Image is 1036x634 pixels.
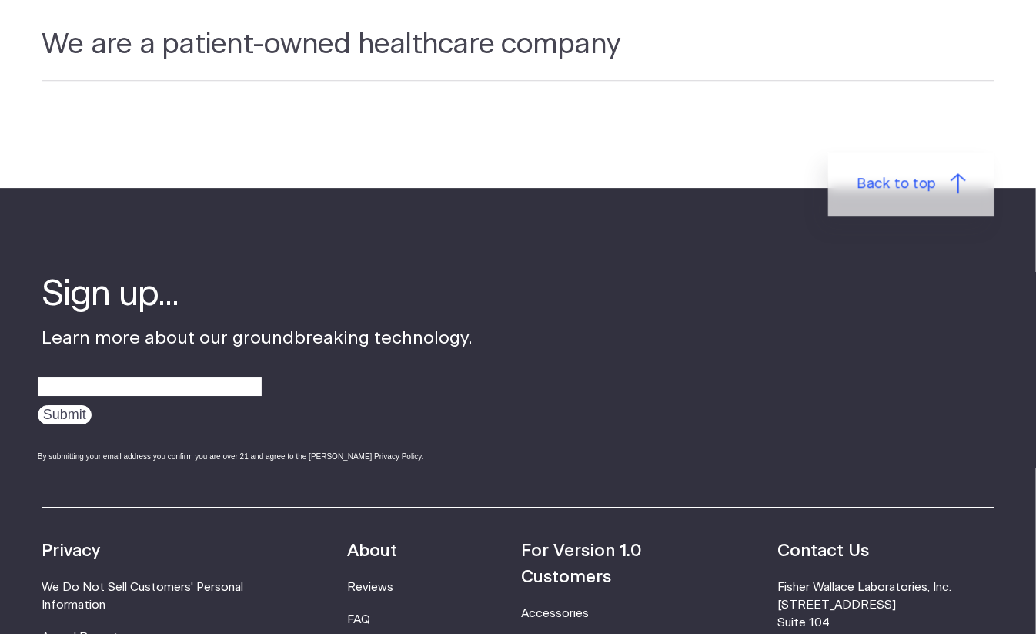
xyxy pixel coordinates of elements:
a: Back to top [828,152,994,216]
strong: Contact Us [778,542,870,559]
div: By submitting your email address you confirm you are over 21 and agree to the [PERSON_NAME] Priva... [38,451,473,462]
input: Submit [38,405,92,424]
strong: About [347,542,397,559]
a: Accessories [521,608,589,619]
h2: We are a patient-owned healthcare company [42,25,994,81]
h4: Sign up... [42,271,473,319]
strong: For Version 1.0 Customers [521,542,642,585]
a: We Do Not Sell Customers' Personal Information [42,582,243,611]
strong: Privacy [42,542,100,559]
a: Reviews [347,582,393,593]
div: Learn more about our groundbreaking technology. [42,271,473,477]
a: FAQ [347,614,370,626]
span: Back to top [857,173,937,195]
